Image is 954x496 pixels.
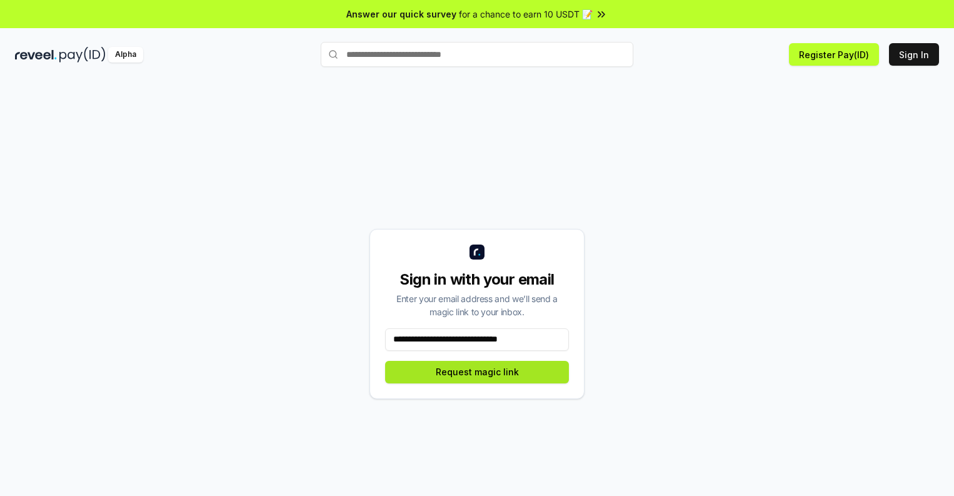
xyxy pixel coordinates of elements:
span: for a chance to earn 10 USDT 📝 [459,8,593,21]
button: Sign In [889,43,939,66]
button: Register Pay(ID) [789,43,879,66]
div: Sign in with your email [385,270,569,290]
span: Answer our quick survey [346,8,456,21]
div: Alpha [108,47,143,63]
img: reveel_dark [15,47,57,63]
img: pay_id [59,47,106,63]
div: Enter your email address and we’ll send a magic link to your inbox. [385,292,569,318]
button: Request magic link [385,361,569,383]
img: logo_small [469,245,485,260]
